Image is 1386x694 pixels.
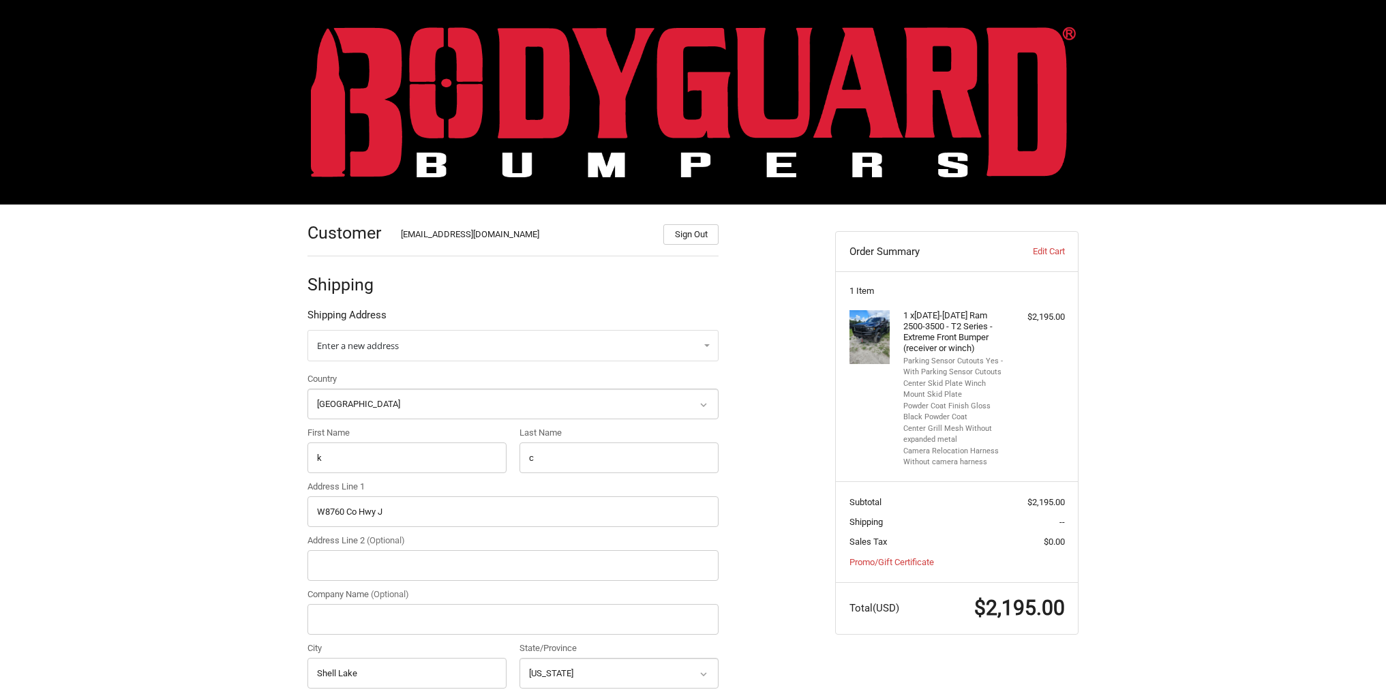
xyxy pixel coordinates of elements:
[307,480,719,494] label: Address Line 1
[371,589,409,599] small: (Optional)
[307,274,387,295] h2: Shipping
[1044,537,1065,547] span: $0.00
[903,378,1008,401] li: Center Skid Plate Winch Mount Skid Plate
[1318,629,1386,694] iframe: Chat Widget
[307,588,719,601] label: Company Name
[367,535,405,545] small: (Optional)
[849,537,887,547] span: Sales Tax
[311,27,1076,177] img: BODYGUARD BUMPERS
[307,426,507,440] label: First Name
[307,642,507,655] label: City
[307,372,719,386] label: Country
[903,423,1008,446] li: Center Grill Mesh Without expanded metal
[1027,497,1065,507] span: $2,195.00
[401,228,650,245] div: [EMAIL_ADDRESS][DOMAIN_NAME]
[903,401,1008,423] li: Powder Coat Finish Gloss Black Powder Coat
[849,245,997,258] h3: Order Summary
[663,224,719,245] button: Sign Out
[903,310,1008,354] h4: 1 x [DATE]-[DATE] Ram 2500-3500 - T2 Series - Extreme Front Bumper (receiver or winch)
[849,286,1065,297] h3: 1 Item
[849,602,899,614] span: Total (USD)
[903,356,1008,378] li: Parking Sensor Cutouts Yes - With Parking Sensor Cutouts
[307,534,719,547] label: Address Line 2
[1011,310,1065,324] div: $2,195.00
[997,245,1064,258] a: Edit Cart
[307,222,387,243] h2: Customer
[849,517,883,527] span: Shipping
[1059,517,1065,527] span: --
[974,596,1065,620] span: $2,195.00
[317,340,399,352] span: Enter a new address
[519,642,719,655] label: State/Province
[307,307,387,329] legend: Shipping Address
[849,557,934,567] a: Promo/Gift Certificate
[849,497,882,507] span: Subtotal
[519,426,719,440] label: Last Name
[307,330,719,361] a: Enter or select a different address
[903,446,1008,468] li: Camera Relocation Harness Without camera harness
